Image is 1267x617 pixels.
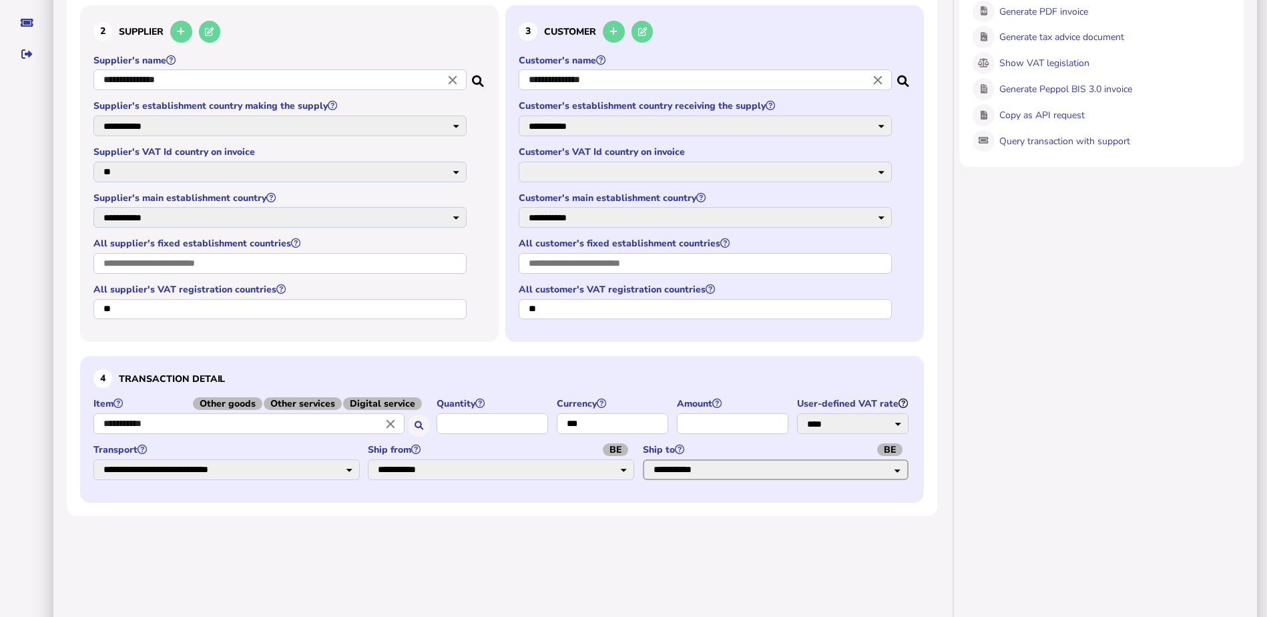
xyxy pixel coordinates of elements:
[170,21,192,43] button: Add a new supplier to the database
[93,99,469,112] label: Supplier's establishment country making the supply
[897,71,911,82] i: Search for a dummy customer
[519,146,894,158] label: Customer's VAT Id country on invoice
[93,192,469,204] label: Supplier's main establishment country
[193,397,262,410] span: Other goods
[13,9,41,37] button: Raise a support ticket
[93,54,469,67] label: Supplier's name
[519,192,894,204] label: Customer's main establishment country
[643,443,911,456] label: Ship to
[519,22,537,41] div: 3
[80,356,924,502] section: Define the item, and answer additional questions
[368,443,636,456] label: Ship from
[437,397,550,410] label: Quantity
[603,21,625,43] button: Add a new customer to the database
[264,397,342,410] span: Other services
[877,443,903,456] span: BE
[557,397,670,410] label: Currency
[519,283,894,296] label: All customer's VAT registration countries
[93,19,485,45] h3: Supplier
[93,443,361,456] label: Transport
[93,369,112,388] div: 4
[408,415,430,437] button: Search for an item by HS code or use natural language description
[199,21,221,43] button: Edit selected supplier in the database
[472,71,485,82] i: Search for a dummy seller
[93,397,430,410] label: Item
[445,73,460,87] i: Close
[343,397,422,410] span: Digital service
[80,5,499,343] section: Define the seller
[93,22,112,41] div: 2
[519,237,894,250] label: All customer's fixed establishment countries
[870,73,885,87] i: Close
[93,283,469,296] label: All supplier's VAT registration countries
[383,417,398,431] i: Close
[603,443,628,456] span: BE
[519,19,911,45] h3: Customer
[93,369,911,388] h3: Transaction detail
[519,99,894,112] label: Customer's establishment country receiving the supply
[631,21,654,43] button: Edit selected customer in the database
[93,237,469,250] label: All supplier's fixed establishment countries
[797,397,911,410] label: User-defined VAT rate
[13,40,41,68] button: Sign out
[519,54,894,67] label: Customer's name
[93,146,469,158] label: Supplier's VAT Id country on invoice
[677,397,790,410] label: Amount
